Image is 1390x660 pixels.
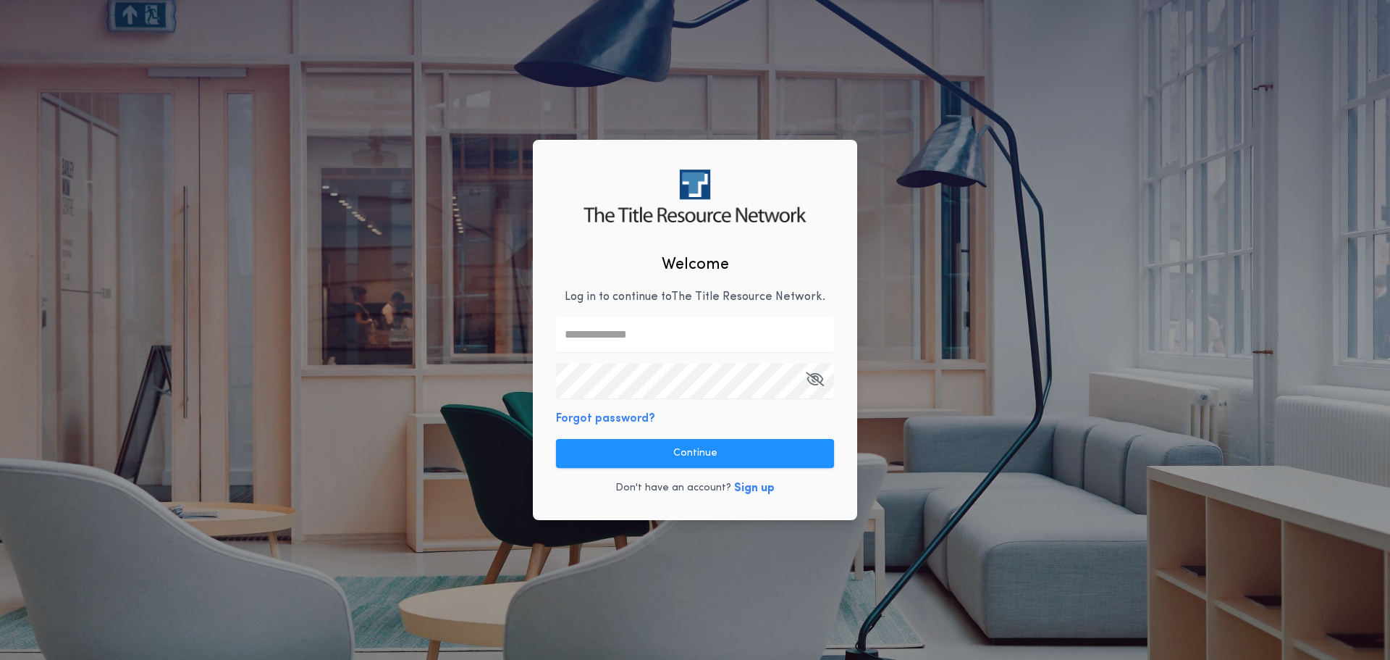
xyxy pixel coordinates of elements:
p: Log in to continue to The Title Resource Network . [565,288,825,306]
button: Forgot password? [556,410,655,427]
p: Don't have an account? [615,481,731,496]
button: Sign up [734,480,775,497]
button: Continue [556,439,834,468]
img: logo [584,170,806,222]
h2: Welcome [662,253,729,277]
